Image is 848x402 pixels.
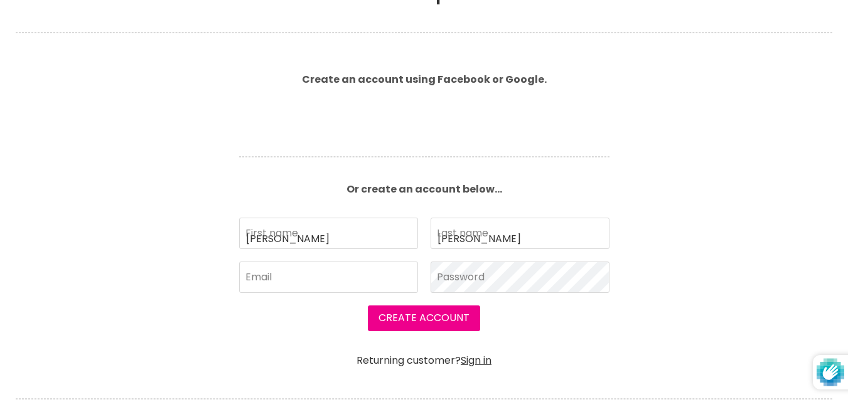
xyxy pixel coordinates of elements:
[239,103,609,137] iframe: Social Login Buttons
[368,305,480,331] button: Create Account
[346,182,502,196] b: Or create an account below...
[239,344,609,367] div: Returning customer?
[461,353,491,368] a: Sign in
[302,72,547,87] b: Create an account using Facebook or Google.
[817,355,844,389] img: Protected by hCaptcha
